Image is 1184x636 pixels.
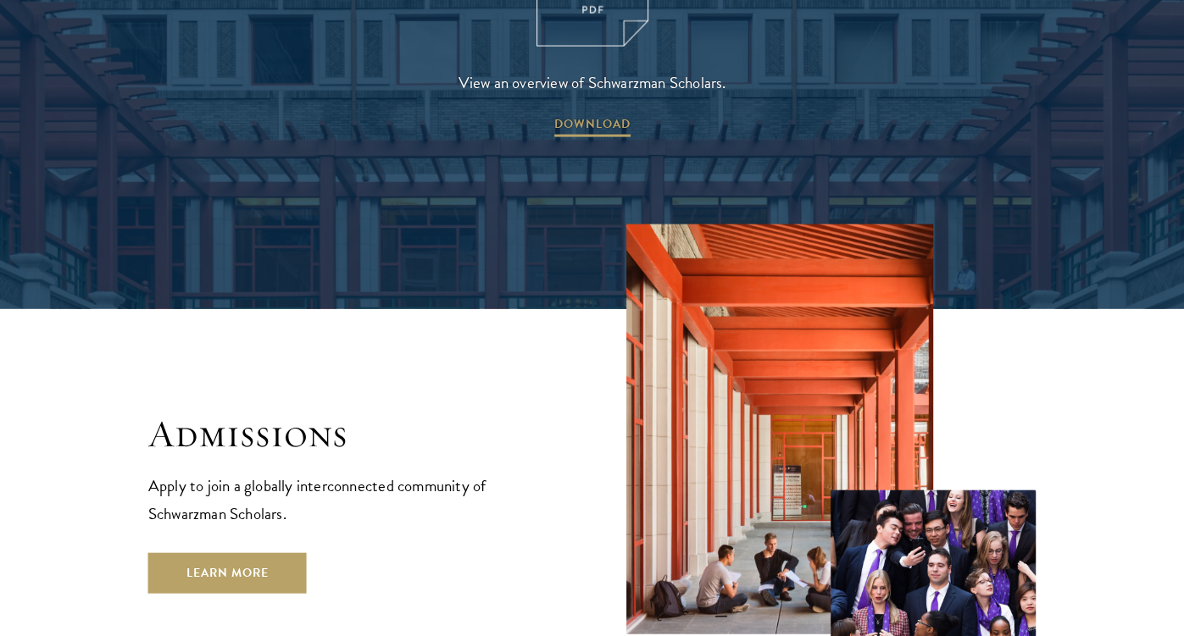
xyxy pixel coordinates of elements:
a: Learn More [148,553,307,594]
span: View an overview of Schwarzman Scholars. [459,69,726,97]
h2: Admissions [148,411,559,458]
p: Apply to join a globally interconnected community of Schwarzman Scholars. [148,472,559,528]
span: DOWNLOAD [554,113,631,140]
